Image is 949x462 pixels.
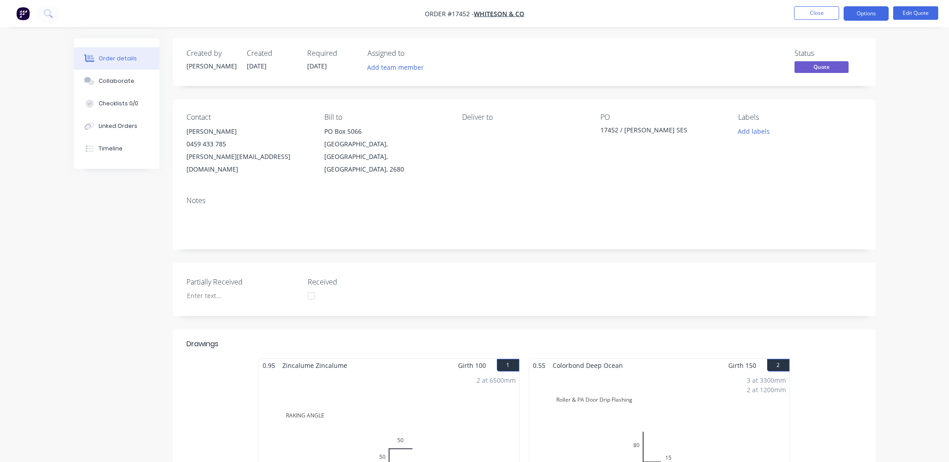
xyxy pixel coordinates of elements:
div: Required [307,49,357,58]
div: PO Box 5066 [324,125,448,138]
button: 1 [497,359,519,371]
span: 0.55 [529,359,549,372]
label: Partially Received [186,276,299,287]
div: [GEOGRAPHIC_DATA], [GEOGRAPHIC_DATA], [GEOGRAPHIC_DATA], 2680 [324,138,448,176]
span: [DATE] [307,62,327,70]
button: Quote [795,61,849,75]
div: Order details [99,54,137,63]
button: Checklists 0/0 [74,92,159,115]
button: Add team member [362,61,428,73]
button: Edit Quote [893,6,938,20]
div: PO Box 5066[GEOGRAPHIC_DATA], [GEOGRAPHIC_DATA], [GEOGRAPHIC_DATA], 2680 [324,125,448,176]
div: Assigned to [368,49,458,58]
div: Created [247,49,296,58]
button: Collaborate [74,70,159,92]
button: 2 [767,359,790,371]
button: Options [844,6,889,21]
label: Received [308,276,420,287]
div: [PERSON_NAME] [186,125,310,138]
button: Timeline [74,137,159,160]
div: Linked Orders [99,122,137,130]
button: Add labels [733,125,775,137]
div: 0459 433 785 [186,138,310,150]
div: 2 at 1200mm [747,385,786,394]
button: Order details [74,47,159,70]
div: Bill to [324,113,448,122]
div: Deliver to [462,113,586,122]
div: Timeline [99,145,123,153]
span: [DATE] [247,62,267,70]
div: 17452 / [PERSON_NAME] SES [600,125,713,138]
div: Contact [186,113,310,122]
span: 0.95 [259,359,279,372]
div: 2 at 6500mm [477,376,516,385]
div: Status [795,49,862,58]
div: Collaborate [99,77,134,85]
div: PO [600,113,724,122]
span: Order #17452 - [425,9,474,18]
span: Quote [795,61,849,72]
img: Factory [16,7,30,20]
div: Drawings [186,339,218,349]
div: Checklists 0/0 [99,100,138,108]
div: Created by [186,49,236,58]
a: Whiteson & Co [474,9,524,18]
div: [PERSON_NAME] [186,61,236,71]
button: Close [794,6,839,20]
span: Zincalume Zincalume [279,359,351,372]
div: 3 at 3300mm [747,376,786,385]
div: Labels [738,113,862,122]
span: Girth 150 [728,359,756,372]
div: [PERSON_NAME][EMAIL_ADDRESS][DOMAIN_NAME] [186,150,310,176]
button: Add team member [368,61,429,73]
div: Notes [186,196,862,205]
div: [PERSON_NAME]0459 433 785[PERSON_NAME][EMAIL_ADDRESS][DOMAIN_NAME] [186,125,310,176]
span: Colorbond Deep Ocean [549,359,627,372]
button: Linked Orders [74,115,159,137]
span: Girth 100 [458,359,486,372]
